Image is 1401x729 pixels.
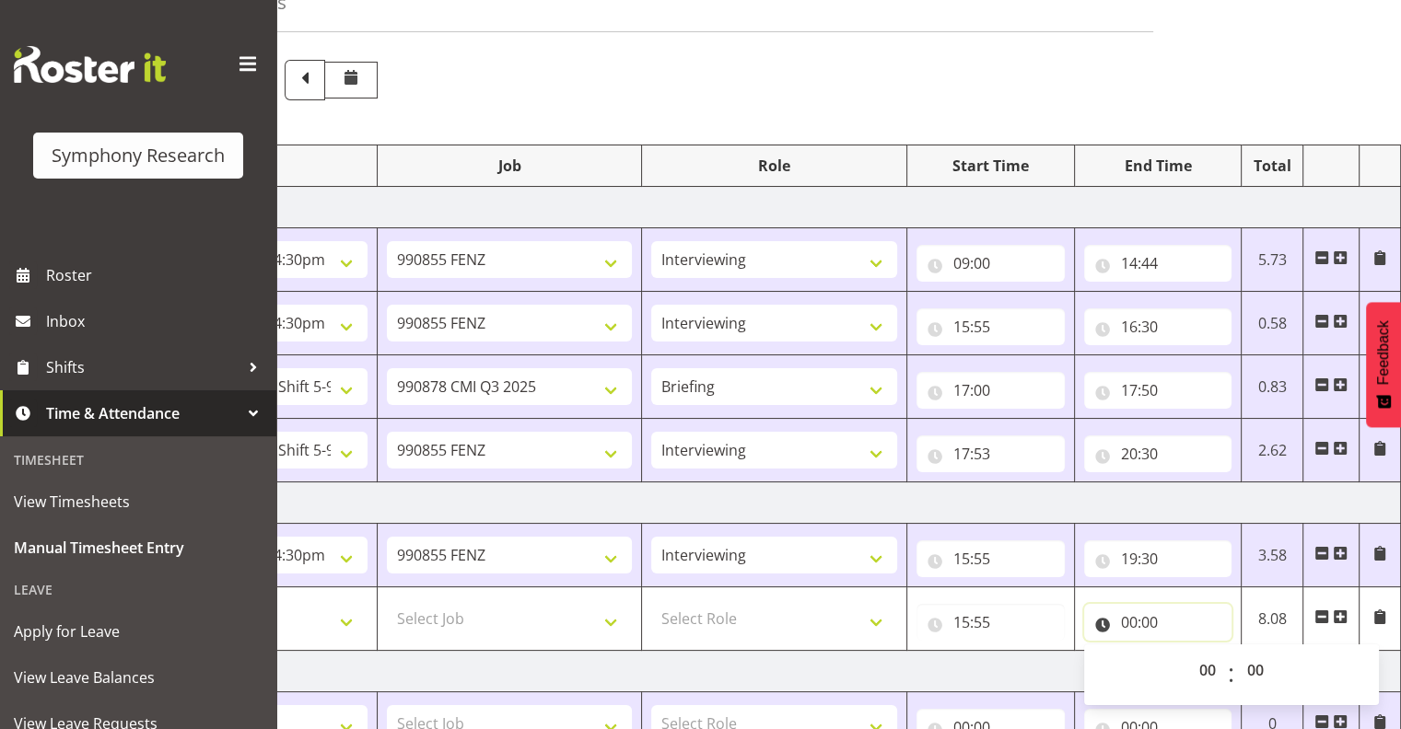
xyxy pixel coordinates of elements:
div: Start Time [916,155,1065,177]
span: View Timesheets [14,488,263,515]
td: 0.58 [1242,292,1303,355]
div: Leave [5,571,272,608]
td: 0.83 [1242,355,1303,419]
td: [DATE] [112,187,1401,228]
td: 8.08 [1242,587,1303,651]
input: Click to select... [916,435,1065,472]
input: Click to select... [1084,540,1232,577]
input: Click to select... [916,540,1065,577]
span: Apply for Leave [14,618,263,645]
td: [DATE] [112,482,1401,524]
td: [DATE] [112,651,1401,692]
div: Symphony Research [52,142,225,169]
span: Manual Timesheet Entry [14,534,263,561]
a: View Leave Balances [5,654,272,700]
input: Click to select... [916,372,1065,409]
div: Total [1251,155,1293,177]
a: View Timesheets [5,479,272,525]
td: 3.58 [1242,524,1303,587]
div: Timesheet [5,441,272,479]
span: : [1228,652,1234,698]
input: Click to select... [916,308,1065,345]
span: Roster [46,261,267,289]
input: Click to select... [1084,372,1232,409]
button: Feedback - Show survey [1366,302,1401,427]
div: Role [651,155,897,177]
input: Click to select... [1084,604,1232,641]
a: Manual Timesheet Entry [5,525,272,571]
span: Feedback [1375,320,1392,385]
span: Inbox [46,307,267,335]
div: Job [387,155,633,177]
div: End Time [1084,155,1232,177]
a: Apply for Leave [5,608,272,654]
input: Click to select... [916,604,1065,641]
span: Time & Attendance [46,399,239,427]
input: Click to select... [1084,245,1232,282]
input: Click to select... [916,245,1065,282]
input: Click to select... [1084,308,1232,345]
span: View Leave Balances [14,664,263,691]
img: Rosterit website logo [14,46,166,83]
td: 2.62 [1242,419,1303,482]
input: Click to select... [1084,435,1232,472]
td: 5.73 [1242,228,1303,292]
span: Shifts [46,353,239,381]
